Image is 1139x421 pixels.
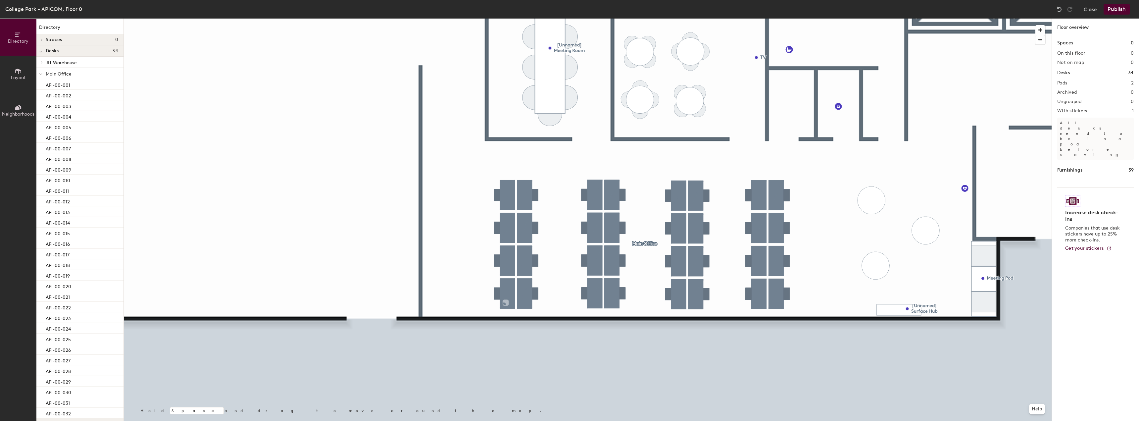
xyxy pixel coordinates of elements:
p: API-00-002 [46,91,71,99]
p: API-00-023 [46,314,71,321]
p: API-00-004 [46,112,71,120]
p: API-00-006 [46,133,71,141]
p: API-00-028 [46,367,71,374]
p: API-00-007 [46,144,71,152]
h2: Ungrouped [1057,99,1082,104]
p: API-00-026 [46,345,71,353]
span: Desks [46,48,59,54]
span: Main Office [46,71,72,77]
h2: 0 [1131,99,1134,104]
h1: Spaces [1057,39,1073,47]
span: JIT Warehouse [46,60,77,66]
h2: On this floor [1057,51,1085,56]
img: Redo [1066,6,1073,13]
p: API-00-018 [46,261,70,268]
h2: Pods [1057,80,1067,86]
p: API-00-019 [46,271,70,279]
p: API-00-003 [46,102,71,109]
h1: Furnishings [1057,167,1082,174]
p: API-00-014 [46,218,70,226]
img: Undo [1056,6,1063,13]
h2: Archived [1057,90,1077,95]
p: API-00-001 [46,80,70,88]
span: Spaces [46,37,62,42]
h1: Directory [36,24,124,34]
button: Close [1084,4,1097,15]
p: API-00-010 [46,176,70,184]
button: Help [1029,404,1045,414]
p: API-00-009 [46,165,71,173]
p: API-00-032 [46,409,71,417]
h2: 2 [1131,80,1134,86]
span: 34 [112,48,118,54]
p: API-00-027 [46,356,71,364]
p: API-00-008 [46,155,71,162]
p: API-00-020 [46,282,71,289]
p: API-00-022 [46,303,71,311]
button: Publish [1104,4,1130,15]
h2: Not on map [1057,60,1084,65]
span: Get your stickers [1065,245,1104,251]
h2: 0 [1131,51,1134,56]
a: Get your stickers [1065,246,1112,251]
span: Layout [11,75,26,80]
p: API-00-011 [46,186,69,194]
span: Directory [8,38,28,44]
h1: Desks [1057,69,1070,77]
p: All desks need to be in a pod before saving [1057,118,1134,160]
p: API-00-031 [46,398,70,406]
h1: 34 [1128,69,1134,77]
p: API-00-024 [46,324,71,332]
h1: 39 [1128,167,1134,174]
h2: With stickers [1057,108,1087,114]
p: API-00-021 [46,292,70,300]
h1: 0 [1131,39,1134,47]
h1: Floor overview [1052,19,1139,34]
p: Companies that use desk stickers have up to 25% more check-ins. [1065,225,1122,243]
h2: 0 [1131,60,1134,65]
span: Neighborhoods [2,111,34,117]
p: API-00-030 [46,388,71,395]
h2: 0 [1131,90,1134,95]
p: API-00-015 [46,229,70,237]
p: API-00-017 [46,250,70,258]
h2: 1 [1132,108,1134,114]
p: API-00-005 [46,123,71,131]
p: API-00-012 [46,197,70,205]
img: Sticker logo [1065,195,1080,207]
div: College Park - APICOM, Floor 0 [5,5,82,13]
span: 0 [115,37,118,42]
p: API-00-025 [46,335,71,342]
h4: Increase desk check-ins [1065,209,1122,223]
p: API-00-013 [46,208,70,215]
p: API-00-029 [46,377,71,385]
p: API-00-016 [46,239,70,247]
